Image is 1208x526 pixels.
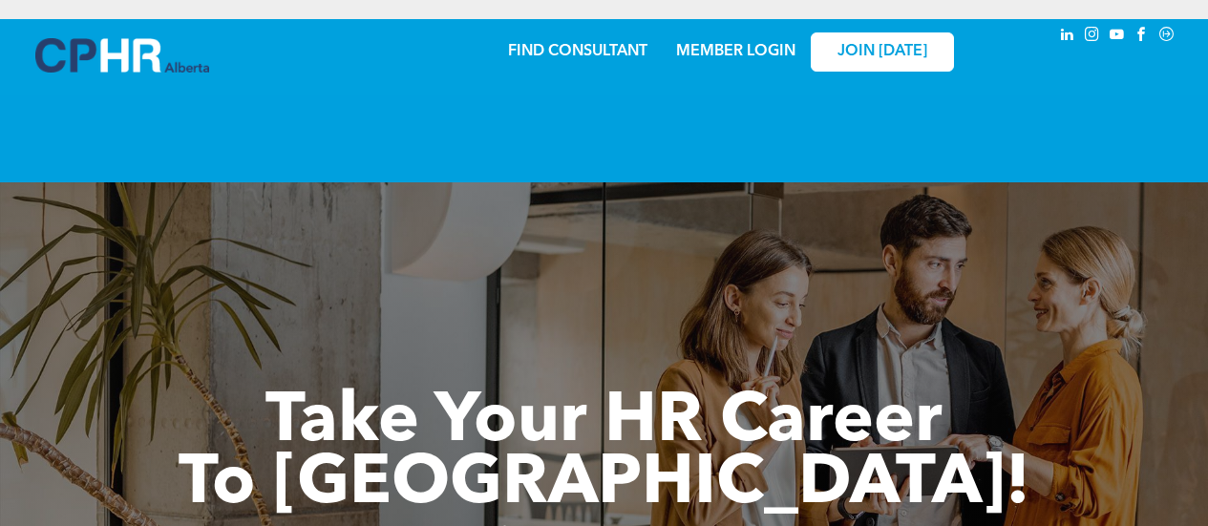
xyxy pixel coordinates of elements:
[508,44,647,59] a: FIND CONSULTANT
[1132,24,1153,50] a: facebook
[35,38,209,73] img: A blue and white logo for cp alberta
[1107,24,1128,50] a: youtube
[179,451,1030,519] span: To [GEOGRAPHIC_DATA]!
[837,43,927,61] span: JOIN [DATE]
[811,32,954,72] a: JOIN [DATE]
[676,44,795,59] a: MEMBER LOGIN
[1156,24,1177,50] a: Social network
[265,389,943,457] span: Take Your HR Career
[1057,24,1078,50] a: linkedin
[1082,24,1103,50] a: instagram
